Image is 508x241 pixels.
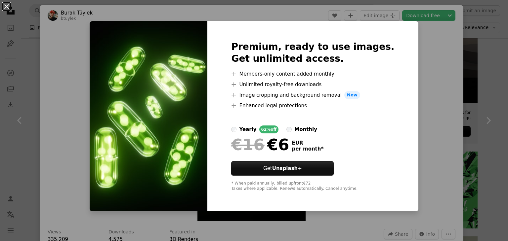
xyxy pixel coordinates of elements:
[231,127,236,132] input: yearly62%off
[294,125,317,133] div: monthly
[292,140,323,146] span: EUR
[231,136,289,153] div: €6
[231,161,334,176] button: GetUnsplash+
[231,70,394,78] li: Members-only content added monthly
[231,136,264,153] span: €16
[344,91,360,99] span: New
[286,127,292,132] input: monthly
[239,125,256,133] div: yearly
[231,181,394,191] div: * When paid annually, billed upfront €72 Taxes where applicable. Renews automatically. Cancel any...
[90,21,207,211] img: photo-1687618625218-c80009356fbf
[292,146,323,152] span: per month *
[259,125,279,133] div: 62% off
[231,102,394,110] li: Enhanced legal protections
[231,41,394,65] h2: Premium, ready to use images. Get unlimited access.
[231,91,394,99] li: Image cropping and background removal
[272,165,302,171] strong: Unsplash+
[231,81,394,88] li: Unlimited royalty-free downloads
